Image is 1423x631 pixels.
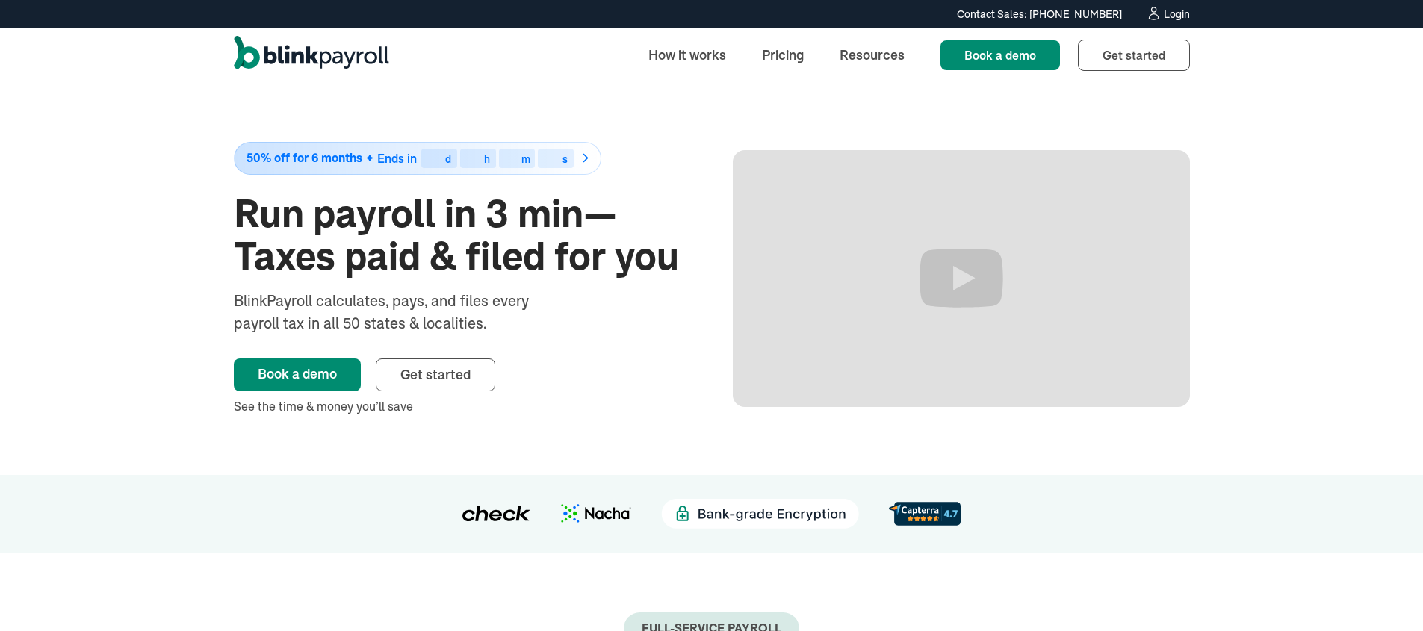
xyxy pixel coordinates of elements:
[445,154,451,164] div: d
[562,154,568,164] div: s
[400,366,471,383] span: Get started
[1146,6,1190,22] a: Login
[234,36,389,75] a: home
[750,39,816,71] a: Pricing
[964,48,1036,63] span: Book a demo
[376,358,495,391] a: Get started
[521,154,530,164] div: m
[828,39,917,71] a: Resources
[234,290,568,335] div: BlinkPayroll calculates, pays, and files every payroll tax in all 50 states & localities.
[234,358,361,391] a: Book a demo
[377,151,417,166] span: Ends in
[247,152,362,164] span: 50% off for 6 months
[484,154,490,164] div: h
[940,40,1060,70] a: Book a demo
[733,150,1190,407] iframe: Run Payroll in 3 min with BlinkPayroll
[1078,40,1190,71] a: Get started
[889,502,961,525] img: d56c0860-961d-46a8-819e-eda1494028f8.svg
[234,193,691,278] h1: Run payroll in 3 min—Taxes paid & filed for you
[1103,48,1165,63] span: Get started
[234,397,691,415] div: See the time & money you’ll save
[957,7,1122,22] div: Contact Sales: [PHONE_NUMBER]
[234,142,691,175] a: 50% off for 6 monthsEnds indhms
[636,39,738,71] a: How it works
[1164,9,1190,19] div: Login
